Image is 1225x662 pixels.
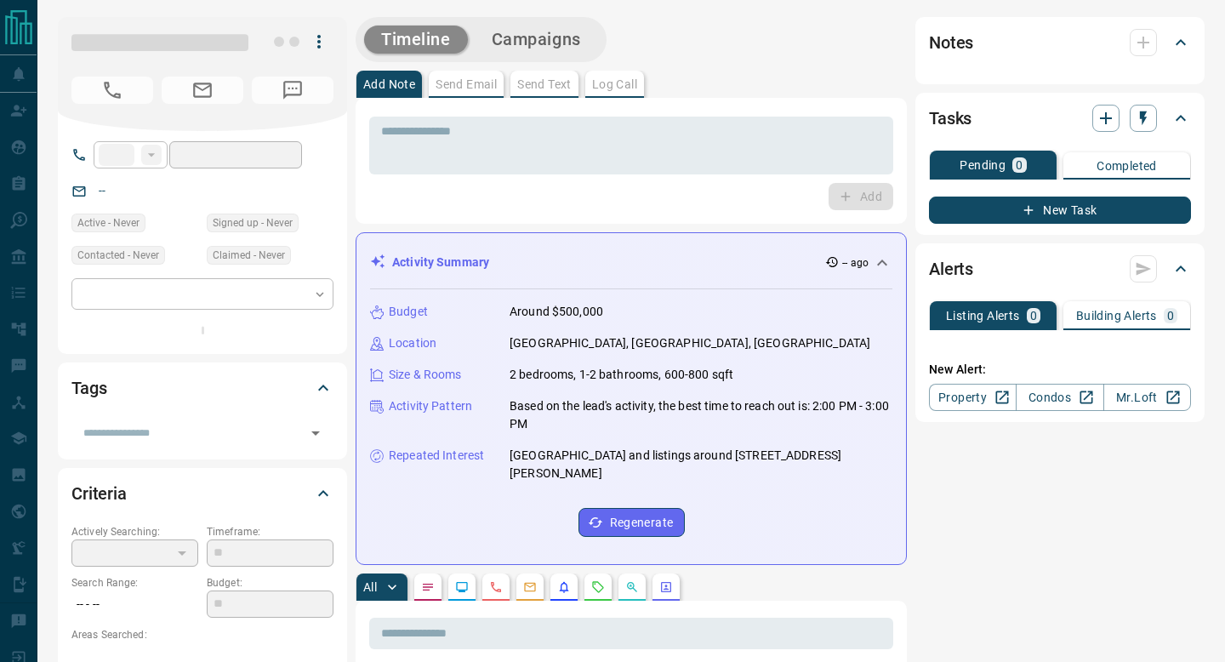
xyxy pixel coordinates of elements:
[929,98,1191,139] div: Tasks
[475,26,598,54] button: Campaigns
[77,247,159,264] span: Contacted - Never
[162,77,243,104] span: No Email
[929,384,1017,411] a: Property
[510,334,870,352] p: [GEOGRAPHIC_DATA], [GEOGRAPHIC_DATA], [GEOGRAPHIC_DATA]
[304,421,328,445] button: Open
[370,247,892,278] div: Activity Summary-- ago
[1016,159,1023,171] p: 0
[389,447,484,465] p: Repeated Interest
[523,580,537,594] svg: Emails
[946,310,1020,322] p: Listing Alerts
[207,524,333,539] p: Timeframe:
[929,29,973,56] h2: Notes
[71,77,153,104] span: No Number
[364,26,468,54] button: Timeline
[99,184,105,197] a: --
[389,366,462,384] p: Size & Rooms
[389,334,436,352] p: Location
[659,580,673,594] svg: Agent Actions
[213,214,293,231] span: Signed up - Never
[960,159,1006,171] p: Pending
[510,366,733,384] p: 2 bedrooms, 1-2 bathrooms, 600-800 sqft
[929,105,971,132] h2: Tasks
[71,368,333,408] div: Tags
[929,248,1191,289] div: Alerts
[1167,310,1174,322] p: 0
[455,580,469,594] svg: Lead Browsing Activity
[1076,310,1157,322] p: Building Alerts
[213,247,285,264] span: Claimed - Never
[71,627,333,642] p: Areas Searched:
[363,78,415,90] p: Add Note
[1016,384,1103,411] a: Condos
[389,397,472,415] p: Activity Pattern
[71,524,198,539] p: Actively Searching:
[510,303,603,321] p: Around $500,000
[1103,384,1191,411] a: Mr.Loft
[389,303,428,321] p: Budget
[363,581,377,593] p: All
[252,77,333,104] span: No Number
[1030,310,1037,322] p: 0
[71,480,127,507] h2: Criteria
[842,255,869,271] p: -- ago
[625,580,639,594] svg: Opportunities
[71,575,198,591] p: Search Range:
[71,591,198,619] p: -- - --
[557,580,571,594] svg: Listing Alerts
[929,255,973,282] h2: Alerts
[421,580,435,594] svg: Notes
[207,575,333,591] p: Budget:
[929,22,1191,63] div: Notes
[510,447,892,482] p: [GEOGRAPHIC_DATA] and listings around [STREET_ADDRESS][PERSON_NAME]
[591,580,605,594] svg: Requests
[510,397,892,433] p: Based on the lead's activity, the best time to reach out is: 2:00 PM - 3:00 PM
[929,361,1191,379] p: New Alert:
[77,214,140,231] span: Active - Never
[71,473,333,514] div: Criteria
[1097,160,1157,172] p: Completed
[929,197,1191,224] button: New Task
[392,254,489,271] p: Activity Summary
[578,508,685,537] button: Regenerate
[71,374,106,402] h2: Tags
[489,580,503,594] svg: Calls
